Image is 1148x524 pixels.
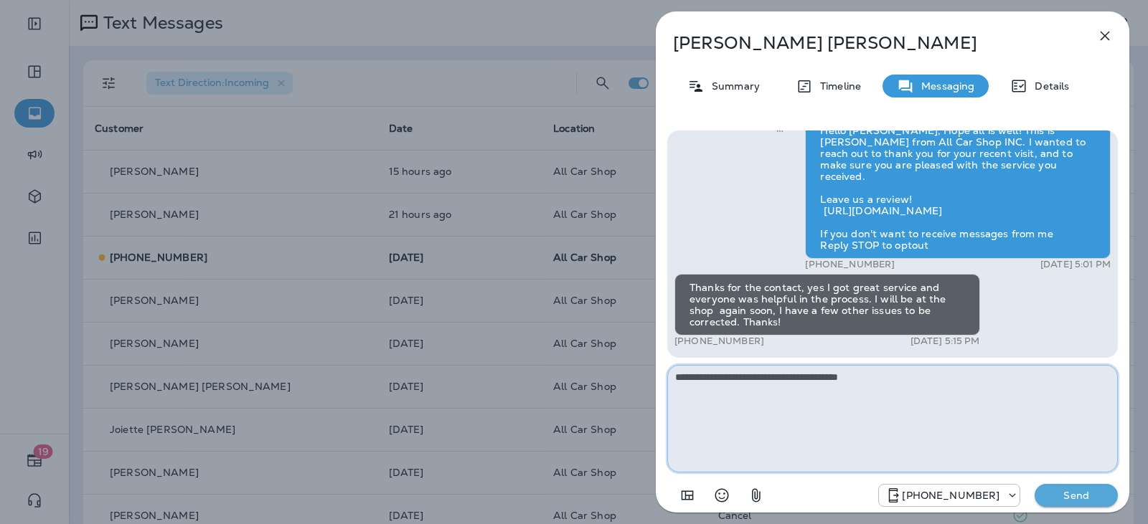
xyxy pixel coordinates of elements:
p: [PHONE_NUMBER] [805,259,895,270]
button: Select an emoji [707,481,736,510]
p: Details [1027,80,1069,92]
p: [PHONE_NUMBER] [902,490,999,501]
button: Send [1035,484,1118,507]
div: Hello [PERSON_NAME], Hope all is well! This is [PERSON_NAME] from All Car Shop INC. I wanted to r... [805,117,1111,259]
p: [PHONE_NUMBER] [674,335,764,347]
div: +1 (689) 265-4479 [879,487,1020,504]
p: Summary [705,80,760,92]
button: Add in a premade template [673,481,702,510]
p: Send [1046,489,1106,502]
p: [DATE] 5:01 PM [1040,259,1111,270]
p: [DATE] 5:15 PM [911,335,980,347]
p: [PERSON_NAME] [PERSON_NAME] [673,33,1065,53]
p: Messaging [914,80,974,92]
div: Thanks for the contact, yes I got great service and everyone was helpful in the process. I will b... [674,274,980,335]
p: Timeline [813,80,861,92]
